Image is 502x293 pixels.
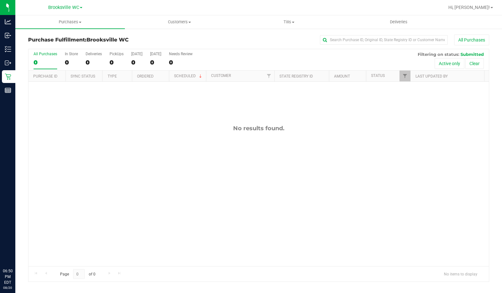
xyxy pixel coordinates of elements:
[5,73,11,80] inline-svg: Retail
[87,37,129,43] span: Brooksville WC
[174,74,203,78] a: Scheduled
[439,269,483,279] span: No items to display
[435,58,464,69] button: Active only
[28,37,182,43] h3: Purchase Fulfillment:
[5,32,11,39] inline-svg: Inbound
[55,269,101,279] span: Page of 0
[65,52,78,56] div: In Store
[3,268,12,285] p: 06:50 PM EDT
[34,52,57,56] div: All Purchases
[3,285,12,290] p: 08/20
[71,74,95,79] a: Sync Status
[381,19,416,25] span: Deliveries
[108,74,117,79] a: Type
[234,15,344,29] a: Tills
[110,59,124,66] div: 0
[28,125,489,132] div: No results found.
[150,59,161,66] div: 0
[334,74,350,79] a: Amount
[344,15,453,29] a: Deliveries
[5,46,11,52] inline-svg: Inventory
[33,74,57,79] a: Purchase ID
[6,242,26,261] iframe: Resource center
[211,73,231,78] a: Customer
[169,52,193,56] div: Needs Review
[86,52,102,56] div: Deliveries
[448,5,490,10] span: Hi, [PERSON_NAME]!
[399,71,410,81] a: Filter
[65,59,78,66] div: 0
[235,19,344,25] span: Tills
[110,52,124,56] div: PickUps
[320,35,448,45] input: Search Purchase ID, Original ID, State Registry ID or Customer Name...
[169,59,193,66] div: 0
[5,19,11,25] inline-svg: Analytics
[48,5,79,10] span: Brooksville WC
[418,52,459,57] span: Filtering on status:
[460,52,484,57] span: Submitted
[454,34,489,45] button: All Purchases
[279,74,313,79] a: State Registry ID
[125,19,234,25] span: Customers
[15,19,125,25] span: Purchases
[5,87,11,94] inline-svg: Reports
[131,52,142,56] div: [DATE]
[371,73,385,78] a: Status
[137,74,154,79] a: Ordered
[150,52,161,56] div: [DATE]
[465,58,484,69] button: Clear
[15,15,125,29] a: Purchases
[5,60,11,66] inline-svg: Outbound
[415,74,448,79] a: Last Updated By
[86,59,102,66] div: 0
[131,59,142,66] div: 0
[125,15,234,29] a: Customers
[34,59,57,66] div: 0
[263,71,274,81] a: Filter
